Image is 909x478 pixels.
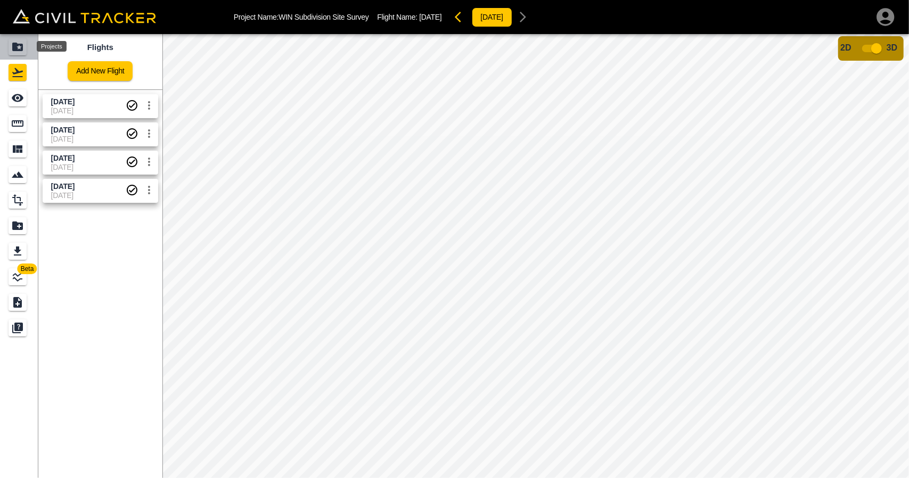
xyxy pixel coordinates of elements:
[472,7,512,27] button: [DATE]
[377,13,441,21] p: Flight Name:
[887,43,897,52] span: 3D
[419,13,441,21] span: [DATE]
[840,43,851,52] span: 2D
[37,41,67,52] div: Projects
[13,9,156,24] img: Civil Tracker
[234,13,369,21] p: Project Name: WIN Subdivision Site Survey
